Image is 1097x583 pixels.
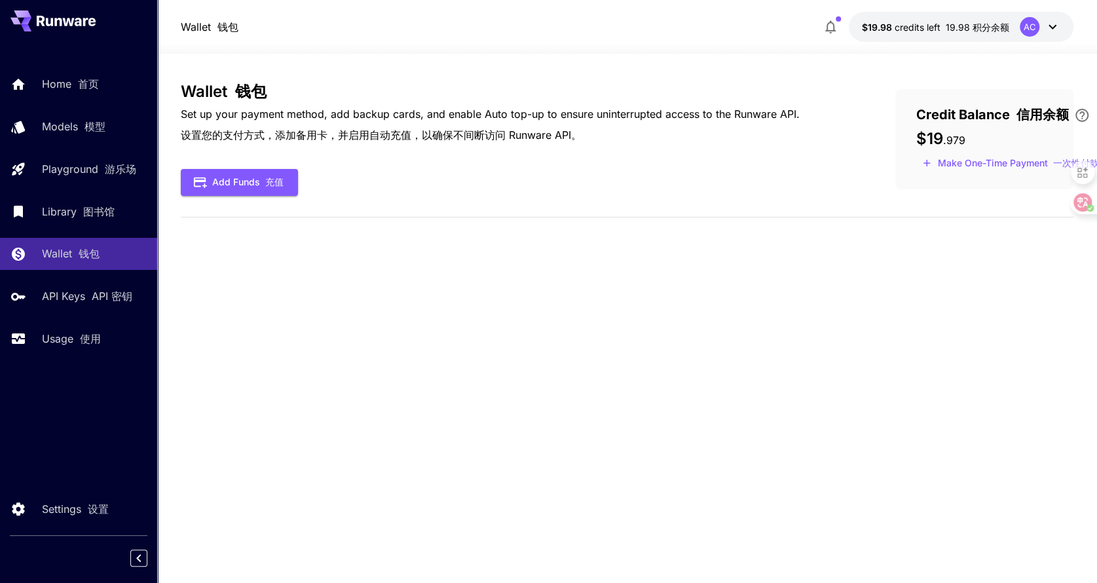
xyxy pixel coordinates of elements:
font: 游乐场 [105,162,136,176]
a: Wallet 钱包 [181,19,238,35]
font: 设置您的支付方式，添加备用卡，并启用自动充值，以确保不间断访问 Runware API。 [181,128,582,141]
button: Collapse sidebar [130,550,147,567]
span: $19.98 [862,22,895,33]
span: $19 [916,129,943,148]
p: Usage [42,331,101,347]
font: 充值 [265,176,284,187]
button: $19.979AC [849,12,1073,42]
p: Playground [42,161,136,177]
font: 使用 [80,332,101,345]
p: Wallet [181,19,238,35]
h3: Wallet [181,83,800,101]
p: Settings [42,501,109,517]
div: $19.979 [862,20,1009,34]
font: 设置 [88,502,109,516]
font: 19.98 积分余额 [946,22,1009,33]
div: AC [1020,17,1039,37]
font: 信用余额 [1016,107,1069,122]
span: Credit Balance [916,105,1069,124]
font: 首页 [78,77,99,90]
button: Enter your card details and choose an Auto top-up amount to avoid service interruptions. We'll au... [1069,107,1095,123]
span: credits left [895,22,940,33]
font: 模型 [84,120,105,133]
font: API 密钥 [92,290,132,303]
div: Collapse sidebar [140,546,157,570]
p: Wallet [42,246,100,261]
span: . 979 [943,134,965,147]
font: 钱包 [235,82,267,101]
font: 钱包 [217,20,238,33]
nav: breadcrumb [181,19,238,35]
p: Library [42,204,115,219]
p: Models [42,119,105,134]
p: Home [42,76,99,92]
p: API Keys [42,288,132,304]
font: 钱包 [79,247,100,260]
button: Add Funds 充值 [181,169,298,196]
p: Set up your payment method, add backup cards, and enable Auto top-up to ensure uninterrupted acce... [181,106,800,148]
font: 图书馆 [83,205,115,218]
